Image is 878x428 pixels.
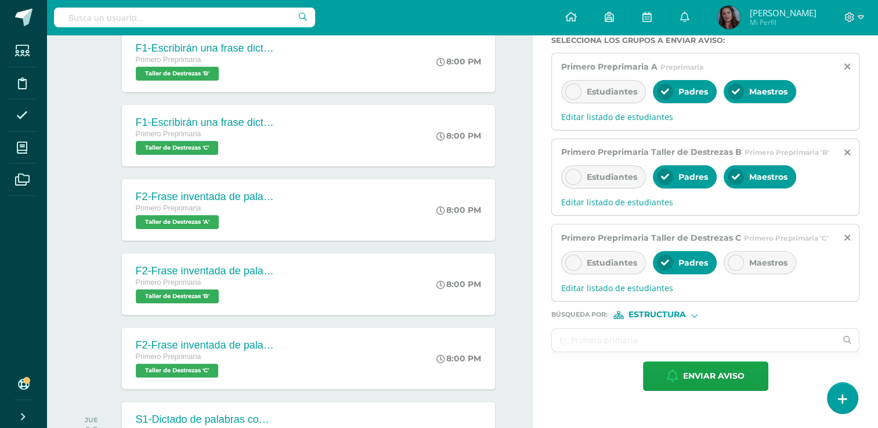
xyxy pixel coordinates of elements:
span: Estudiantes [587,172,637,182]
div: F2-Frase inventada de palabras con las combinaciones dr y tr. [136,265,275,277]
div: 8:00 PM [436,353,481,364]
span: Mi Perfil [749,17,816,27]
span: Editar listado de estudiantes [561,111,850,122]
span: Padres [678,86,708,97]
input: Busca un usuario... [54,8,315,27]
span: Taller de Destrezas 'A' [136,215,219,229]
span: Primero Preprimaria [136,56,201,64]
span: Estudiantes [587,86,637,97]
span: Taller de Destrezas 'B' [136,67,219,81]
span: Primero Preprimaria [136,353,201,361]
span: Preprimaria [660,63,703,71]
span: [PERSON_NAME] [749,7,816,19]
div: 8:00 PM [436,279,481,289]
span: Editar listado de estudiantes [561,282,850,293]
span: Primero Preprimaria 'C' [744,234,829,242]
span: Padres [678,257,708,268]
label: Selecciona los grupos a enviar aviso : [551,36,859,45]
span: Primero Preprimaria A [561,61,657,72]
div: 8:00 PM [436,130,481,141]
div: F1-Escribirán una frase dictada con la combinación gl, tl y fl. [136,42,275,55]
span: Primero Preprimaria Taller de Destrezas B [561,147,742,157]
div: JUE [85,416,98,424]
span: Enviar aviso [683,362,745,390]
button: Enviar aviso [643,361,768,391]
span: Maestros [749,172,787,182]
span: Taller de Destrezas 'B' [136,289,219,303]
span: Primero Preprimaria [136,278,201,286]
span: Padres [678,172,708,182]
div: 8:00 PM [436,205,481,215]
span: Maestros [749,86,787,97]
span: Editar listado de estudiantes [561,197,850,208]
span: Taller de Destrezas 'C' [136,364,218,378]
span: Estudiantes [587,257,637,268]
span: Estructura [628,311,686,318]
img: 7527788fc198ece1fff13ce08f9bc757.png [717,6,740,29]
span: Primero Preprimaria [136,130,201,138]
div: F2-Frase inventada de palabras con las combinaciones dr y tr. [136,339,275,351]
span: Primero Preprimaria [136,204,201,212]
input: Ej. Primero primaria [552,329,836,351]
span: Maestros [749,257,787,268]
div: 8:00 PM [436,56,481,67]
div: [object Object] [613,311,700,319]
div: S1-Dictado de palabras combinando vocales. [136,414,275,426]
div: F2-Frase inventada de palabras con las combinaciones dr y tr. [136,191,275,203]
span: Primero Preprimaria 'B' [745,148,829,157]
div: F1-Escribirán una frase dictada con la combinación gl, tl y fl. [136,117,275,129]
span: Taller de Destrezas 'C' [136,141,218,155]
span: Primero Preprimaria Taller de Destrezas C [561,233,741,243]
span: Búsqueda por : [551,311,608,318]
